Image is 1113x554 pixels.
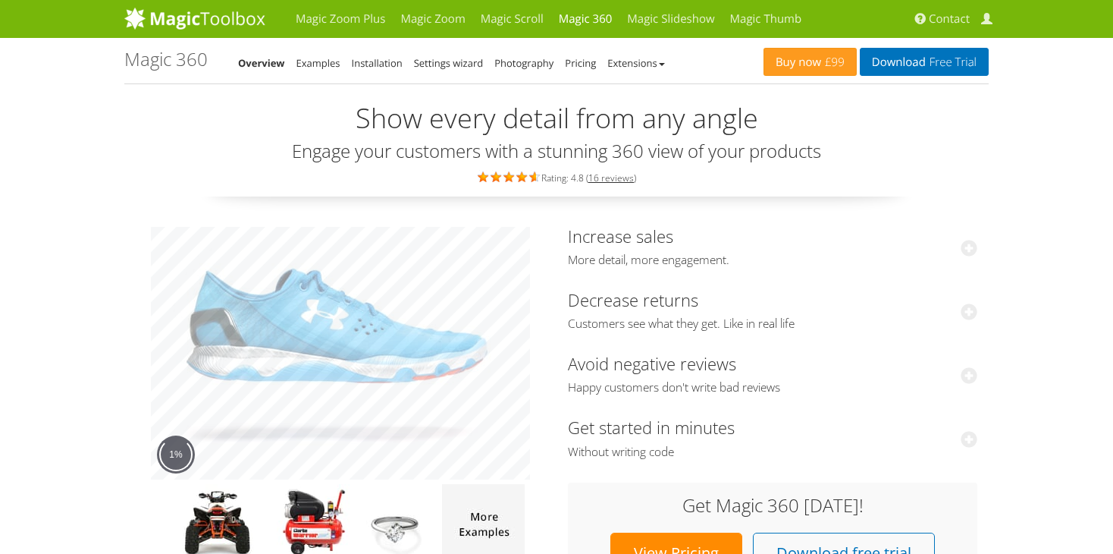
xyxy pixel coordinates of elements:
[568,445,977,460] span: Without writing code
[568,316,977,332] span: Customers see what they get. Like in real life
[821,56,845,68] span: £99
[860,48,989,76] a: DownloadFree Trial
[414,56,484,70] a: Settings wizard
[124,168,989,185] div: Rating: 4.8 ( )
[588,172,634,184] a: 16 reviews
[568,352,977,395] a: Avoid negative reviewsHappy customers don't write bad reviews
[296,56,340,70] a: Examples
[568,288,977,332] a: Decrease returnsCustomers see what they get. Like in real life
[124,141,989,161] h3: Engage your customers with a stunning 360 view of your products
[565,56,596,70] a: Pricing
[929,11,970,27] span: Contact
[124,7,265,30] img: MagicToolbox.com - Image tools for your website
[124,103,989,134] h2: Show every detail from any angle
[352,56,403,70] a: Installation
[926,56,977,68] span: Free Trial
[568,253,977,268] span: More detail, more engagement.
[763,48,857,76] a: Buy now£99
[568,225,977,268] a: Increase salesMore detail, more engagement.
[238,56,285,70] a: Overview
[494,56,553,70] a: Photography
[124,49,208,69] h1: Magic 360
[568,380,977,395] span: Happy customers don't write bad reviews
[568,416,977,459] a: Get started in minutesWithout writing code
[607,56,664,70] a: Extensions
[583,496,962,515] h3: Get Magic 360 [DATE]!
